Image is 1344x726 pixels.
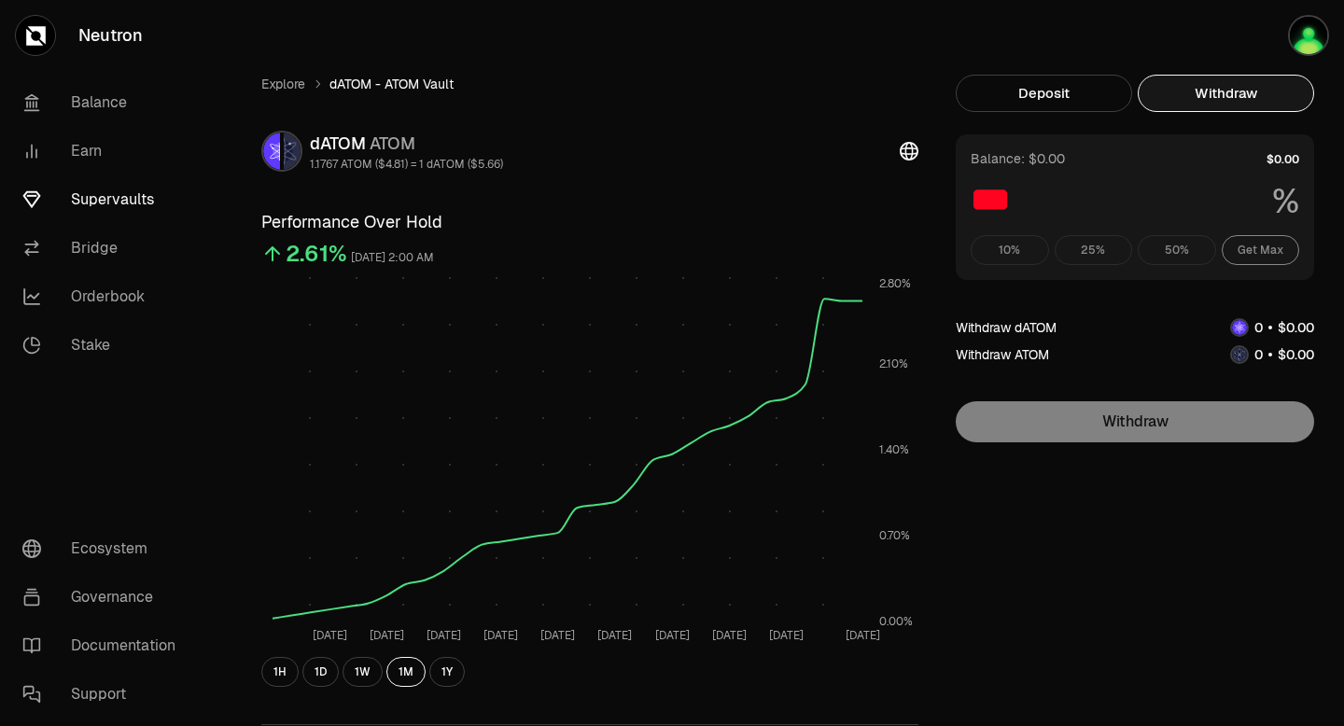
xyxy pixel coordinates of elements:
[1288,15,1329,56] img: DJAMEL STAKING
[1232,320,1247,335] img: dATOM Logo
[313,628,347,643] tspan: [DATE]
[7,573,202,621] a: Governance
[7,224,202,272] a: Bridge
[712,628,747,643] tspan: [DATE]
[956,345,1049,364] div: Withdraw ATOM
[879,528,910,543] tspan: 0.70%
[263,133,280,170] img: dATOM Logo
[329,75,454,93] span: dATOM - ATOM Vault
[386,657,426,687] button: 1M
[483,628,518,643] tspan: [DATE]
[302,657,339,687] button: 1D
[7,621,202,670] a: Documentation
[597,628,632,643] tspan: [DATE]
[261,75,918,93] nav: breadcrumb
[429,657,465,687] button: 1Y
[879,614,913,629] tspan: 0.00%
[879,442,909,457] tspan: 1.40%
[879,276,911,291] tspan: 2.80%
[971,149,1065,168] div: Balance: $0.00
[310,131,503,157] div: dATOM
[1138,75,1314,112] button: Withdraw
[769,628,804,643] tspan: [DATE]
[427,628,461,643] tspan: [DATE]
[7,524,202,573] a: Ecosystem
[343,657,383,687] button: 1W
[351,247,434,269] div: [DATE] 2:00 AM
[261,209,918,235] h3: Performance Over Hold
[7,670,202,719] a: Support
[879,356,908,371] tspan: 2.10%
[261,75,305,93] a: Explore
[655,628,690,643] tspan: [DATE]
[370,628,404,643] tspan: [DATE]
[284,133,301,170] img: ATOM Logo
[7,175,202,224] a: Supervaults
[261,657,299,687] button: 1H
[7,272,202,321] a: Orderbook
[370,133,415,154] span: ATOM
[540,628,575,643] tspan: [DATE]
[956,75,1132,112] button: Deposit
[310,157,503,172] div: 1.1767 ATOM ($4.81) = 1 dATOM ($5.66)
[846,628,880,643] tspan: [DATE]
[286,239,347,269] div: 2.61%
[956,318,1057,337] div: Withdraw dATOM
[7,321,202,370] a: Stake
[1272,183,1299,220] span: %
[7,127,202,175] a: Earn
[1232,347,1247,362] img: ATOM Logo
[7,78,202,127] a: Balance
